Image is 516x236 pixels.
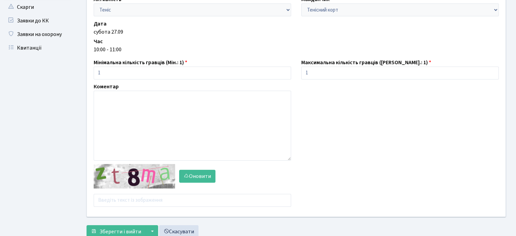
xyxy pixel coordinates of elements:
label: Максимальна кількість гравців ([PERSON_NAME].: 1) [301,58,431,67]
span: Зберегти і вийти [99,228,141,235]
a: Заявки на охорону [3,28,71,41]
div: субота 27.09 [94,28,499,36]
label: Коментар [94,83,119,91]
div: 10:00 - 11:00 [94,46,499,54]
label: Дата [94,20,107,28]
input: Введіть текст із зображення [94,194,291,207]
a: Квитанції [3,41,71,55]
button: Оновити [179,170,215,183]
label: Мінімальна кількість гравців (Мін.: 1) [94,58,187,67]
img: default [94,164,175,188]
a: Заявки до КК [3,14,71,28]
label: Час [94,37,103,46]
a: Скарги [3,0,71,14]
